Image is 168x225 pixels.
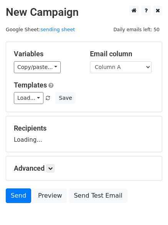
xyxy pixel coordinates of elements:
button: Save [55,92,75,104]
h5: Advanced [14,164,154,173]
h5: Variables [14,50,78,58]
a: Send [6,188,31,203]
a: Templates [14,81,47,89]
div: Loading... [14,124,154,144]
span: Daily emails left: 50 [111,25,162,34]
a: Daily emails left: 50 [111,27,162,32]
a: Copy/paste... [14,61,61,73]
small: Google Sheet: [6,27,75,32]
a: Load... [14,92,43,104]
h5: Recipients [14,124,154,133]
a: Send Test Email [69,188,127,203]
h5: Email column [90,50,155,58]
a: Preview [33,188,67,203]
a: sending sheet [40,27,75,32]
h2: New Campaign [6,6,162,19]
